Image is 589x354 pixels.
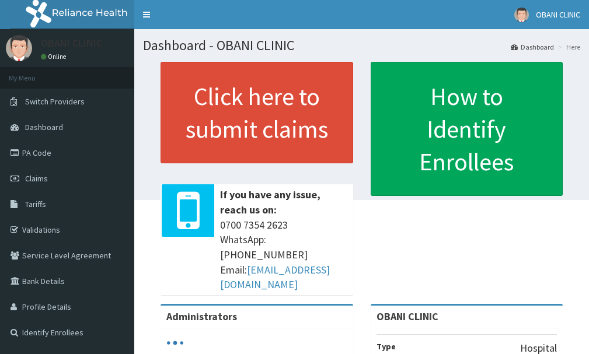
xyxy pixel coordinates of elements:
a: How to Identify Enrollees [371,62,563,196]
span: Dashboard [25,122,63,132]
li: Here [555,42,580,52]
span: 0700 7354 2623 WhatsApp: [PHONE_NUMBER] Email: [220,218,347,293]
p: OBANI CLINIC [41,38,102,48]
h1: Dashboard - OBANI CLINIC [143,38,580,53]
a: Online [41,52,69,61]
b: If you have any issue, reach us on: [220,188,320,216]
span: OBANI CLINIC [536,9,580,20]
b: Administrators [166,310,237,323]
img: User Image [6,35,32,61]
a: Dashboard [511,42,554,52]
span: Tariffs [25,199,46,209]
b: Type [377,341,396,352]
span: Claims [25,173,48,184]
span: Switch Providers [25,96,85,107]
svg: audio-loading [166,334,184,352]
img: User Image [514,8,529,22]
strong: OBANI CLINIC [377,310,438,323]
a: Click here to submit claims [161,62,353,163]
a: [EMAIL_ADDRESS][DOMAIN_NAME] [220,263,330,292]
